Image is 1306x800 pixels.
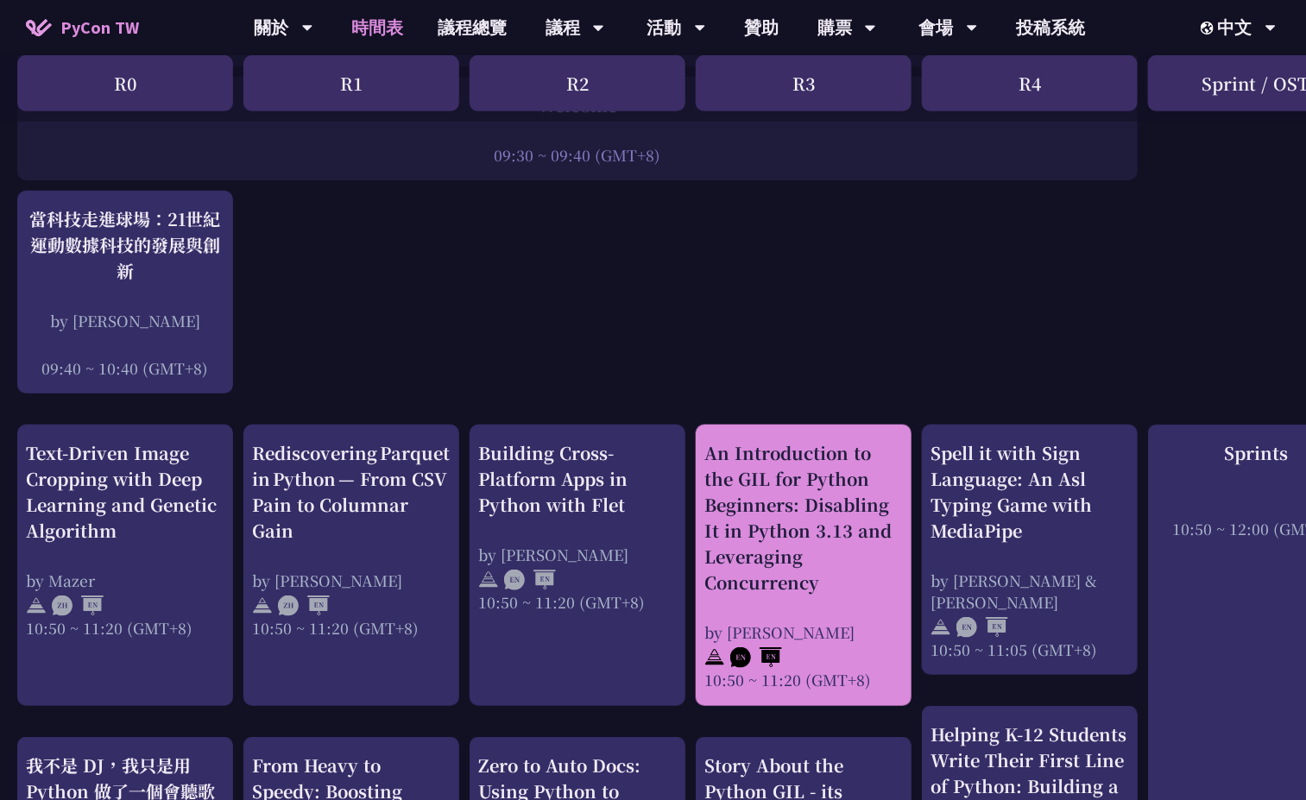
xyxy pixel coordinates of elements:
[26,19,52,36] img: Home icon of PyCon TW 2025
[478,440,677,691] a: Building Cross-Platform Apps in Python with Flet by [PERSON_NAME] 10:50 ~ 11:20 (GMT+8)
[252,440,451,691] a: Rediscovering Parquet in Python — From CSV Pain to Columnar Gain by [PERSON_NAME] 10:50 ~ 11:20 (...
[931,440,1129,544] div: Spell it with Sign Language: An Asl Typing Game with MediaPipe
[704,440,903,595] div: An Introduction to the GIL for Python Beginners: Disabling It in Python 3.13 and Leveraging Concu...
[931,617,951,638] img: svg+xml;base64,PHN2ZyB4bWxucz0iaHR0cDovL3d3dy53My5vcmcvMjAwMC9zdmciIHdpZHRoPSIyNCIgaGVpZ2h0PSIyNC...
[26,617,224,639] div: 10:50 ~ 11:20 (GMT+8)
[243,55,459,111] div: R1
[1201,22,1218,35] img: Locale Icon
[26,440,224,691] a: Text-Driven Image Cropping with Deep Learning and Genetic Algorithm by Mazer 10:50 ~ 11:20 (GMT+8)
[696,55,912,111] div: R3
[478,440,677,518] div: Building Cross-Platform Apps in Python with Flet
[17,55,233,111] div: R0
[922,55,1138,111] div: R4
[704,669,903,690] div: 10:50 ~ 11:20 (GMT+8)
[26,357,224,379] div: 09:40 ~ 10:40 (GMT+8)
[704,647,725,668] img: svg+xml;base64,PHN2ZyB4bWxucz0iaHR0cDovL3d3dy53My5vcmcvMjAwMC9zdmciIHdpZHRoPSIyNCIgaGVpZ2h0PSIyNC...
[26,144,1129,166] div: 09:30 ~ 09:40 (GMT+8)
[26,206,224,379] a: 當科技走進球場：21世紀運動數據科技的發展與創新 by [PERSON_NAME] 09:40 ~ 10:40 (GMT+8)
[252,440,451,544] div: Rediscovering Parquet in Python — From CSV Pain to Columnar Gain
[252,617,451,639] div: 10:50 ~ 11:20 (GMT+8)
[504,570,556,590] img: ENEN.5a408d1.svg
[730,647,782,668] img: ENEN.5a408d1.svg
[704,440,903,691] a: An Introduction to the GIL for Python Beginners: Disabling It in Python 3.13 and Leveraging Concu...
[26,206,224,284] div: 當科技走進球場：21世紀運動數據科技的發展與創新
[9,6,156,49] a: PyCon TW
[478,570,499,590] img: svg+xml;base64,PHN2ZyB4bWxucz0iaHR0cDovL3d3dy53My5vcmcvMjAwMC9zdmciIHdpZHRoPSIyNCIgaGVpZ2h0PSIyNC...
[26,595,47,616] img: svg+xml;base64,PHN2ZyB4bWxucz0iaHR0cDovL3d3dy53My5vcmcvMjAwMC9zdmciIHdpZHRoPSIyNCIgaGVpZ2h0PSIyNC...
[278,595,330,616] img: ZHEN.371966e.svg
[956,617,1008,638] img: ENEN.5a408d1.svg
[478,544,677,565] div: by [PERSON_NAME]
[252,570,451,591] div: by [PERSON_NAME]
[931,570,1129,613] div: by [PERSON_NAME] & [PERSON_NAME]
[704,621,903,643] div: by [PERSON_NAME]
[931,440,1129,660] a: Spell it with Sign Language: An Asl Typing Game with MediaPipe by [PERSON_NAME] & [PERSON_NAME] 1...
[252,595,273,616] img: svg+xml;base64,PHN2ZyB4bWxucz0iaHR0cDovL3d3dy53My5vcmcvMjAwMC9zdmciIHdpZHRoPSIyNCIgaGVpZ2h0PSIyNC...
[26,310,224,331] div: by [PERSON_NAME]
[470,55,685,111] div: R2
[60,15,139,41] span: PyCon TW
[478,591,677,613] div: 10:50 ~ 11:20 (GMT+8)
[26,570,224,591] div: by Mazer
[52,595,104,616] img: ZHEN.371966e.svg
[26,440,224,544] div: Text-Driven Image Cropping with Deep Learning and Genetic Algorithm
[931,639,1129,660] div: 10:50 ~ 11:05 (GMT+8)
